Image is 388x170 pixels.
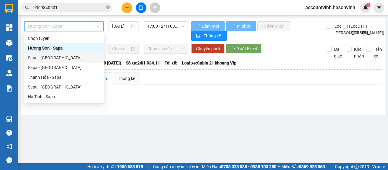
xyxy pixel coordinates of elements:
[25,5,29,10] span: search
[147,44,184,53] span: Chọn chuyến
[28,22,100,31] span: Hương Sơn - Sapa
[226,44,262,54] button: Xuất Excel
[125,5,129,10] span: plus
[118,75,135,82] div: Thống kê
[367,3,369,7] span: 1
[257,21,290,31] button: In đơn chọn
[139,5,143,10] span: file-add
[363,5,368,10] img: icon-new-feature
[106,5,110,11] span: close-circle
[204,33,222,39] span: Thống kê
[191,44,225,54] button: Chuyển phơi
[348,23,385,36] span: Lọc CTT ( [PERSON_NAME])
[278,165,280,168] span: ⚪️
[6,144,12,149] span: notification
[300,4,360,11] span: accountvinh.hasonvinh
[24,72,104,82] div: Thanh Hóa - Sapa
[354,165,359,169] span: copyright
[136,2,146,13] button: file-add
[191,21,225,31] button: Làm mới
[24,53,104,63] div: Sapa - Hương Sơn
[28,45,100,51] div: Hương Sơn - Sapa
[237,23,251,29] span: In phơi
[182,60,236,66] span: Loại xe: Cabin 21 khoang Vip
[24,92,104,102] div: Hà Tĩnh - Sapa
[28,35,100,42] div: Chọn tuyến
[196,34,201,39] span: bar-chart
[202,23,220,29] span: Làm mới
[122,2,132,13] button: plus
[332,46,345,59] span: Đã giao
[6,130,12,136] span: question-circle
[153,5,157,10] span: aim
[24,82,104,92] div: Sapa - Hà Tĩnh
[196,24,201,28] span: loading
[150,2,160,13] button: aim
[24,63,104,72] div: Sapa - Thanh Hóa
[281,163,325,170] span: Miền Bắc
[6,40,12,46] img: warehouse-icon
[332,23,369,36] span: Lọc DTT( [PERSON_NAME])
[226,21,256,31] button: In phơi
[5,4,13,13] img: logo-vxr
[299,164,325,169] strong: 0369 525 060
[6,70,12,76] img: warehouse-icon
[6,24,12,31] img: dashboard-icon
[112,23,130,29] input: 11/10/2025
[202,163,276,170] span: Miền Nam
[6,157,12,163] span: message
[6,85,12,92] img: solution-icon
[28,54,100,61] div: Sapa - [GEOGRAPHIC_DATA]
[126,60,160,66] span: Số xe: 24H-034.11
[147,22,184,31] span: 17:00 - 24H-034.11
[28,74,100,81] div: Thanh Hóa - Sapa
[87,163,143,170] span: Hỗ trợ kỹ thuật:
[231,24,236,28] span: loading
[148,163,149,170] span: |
[371,46,384,59] span: Trên xe
[6,116,12,122] img: warehouse-icon
[24,33,104,43] div: Chọn tuyến
[117,164,143,169] strong: 1900 633 818
[165,60,177,66] span: Tài xế:
[221,164,276,169] strong: 0708 023 035 - 0935 103 250
[374,2,384,13] button: caret-down
[28,64,100,71] div: Sapa - [GEOGRAPHIC_DATA]
[106,5,110,9] span: close-circle
[191,31,227,41] button: bar-chartThống kê
[153,163,200,170] span: Cung cấp máy in - giấy in:
[376,5,382,10] span: caret-down
[6,55,12,61] img: warehouse-icon
[352,46,366,59] span: Kho nhận
[329,163,330,170] span: |
[33,4,105,11] input: Tìm tên, số ĐT hoặc mã đơn
[28,93,100,100] div: Hà Tĩnh - Sapa
[112,45,130,52] input: Chọn ngày
[366,3,370,7] sup: 1
[28,84,100,90] div: Sapa - [GEOGRAPHIC_DATA]
[24,43,104,53] div: Hương Sơn - Sapa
